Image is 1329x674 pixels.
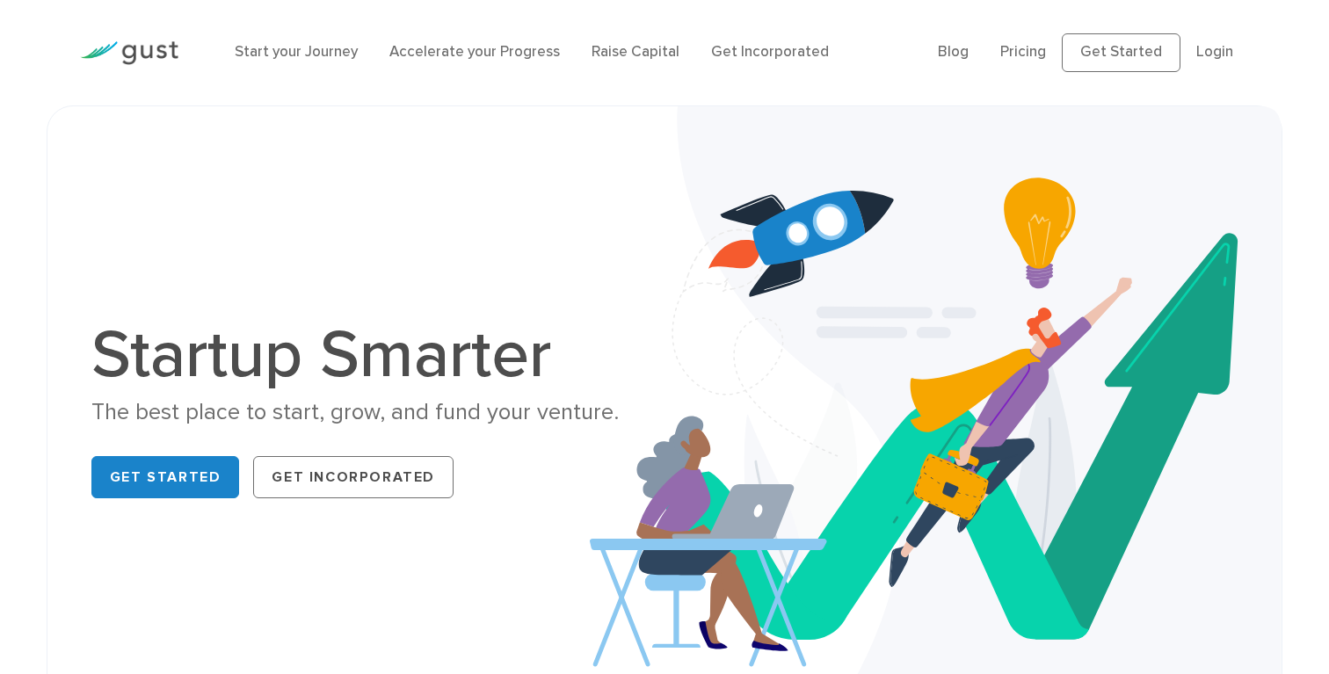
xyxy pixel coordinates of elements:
[80,41,178,65] img: Gust Logo
[711,43,829,61] a: Get Incorporated
[1196,43,1233,61] a: Login
[938,43,969,61] a: Blog
[592,43,679,61] a: Raise Capital
[1000,43,1046,61] a: Pricing
[91,397,651,428] div: The best place to start, grow, and fund your venture.
[1062,33,1180,72] a: Get Started
[235,43,358,61] a: Start your Journey
[91,322,651,388] h1: Startup Smarter
[91,456,240,498] a: Get Started
[253,456,454,498] a: Get Incorporated
[389,43,560,61] a: Accelerate your Progress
